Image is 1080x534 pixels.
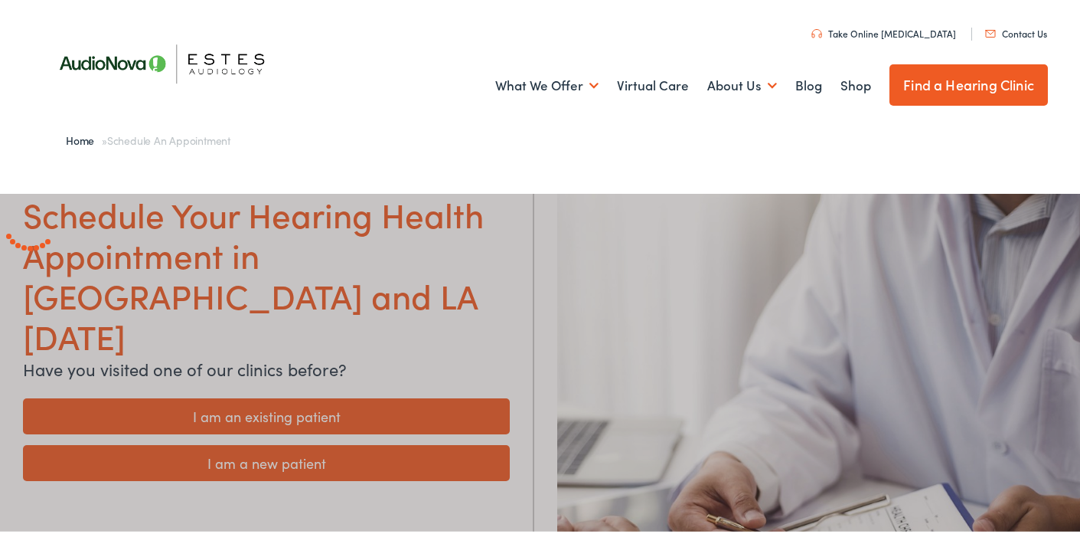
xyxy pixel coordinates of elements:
a: Blog [795,54,822,111]
a: What We Offer [495,54,599,111]
span: Schedule an Appointment [107,129,230,145]
a: Home [66,129,102,145]
img: utility icon [811,26,822,35]
a: Contact Us [985,24,1047,37]
a: Virtual Care [617,54,689,111]
span: » [66,129,230,145]
img: utility icon [985,27,996,34]
a: Find a Hearing Clinic [889,61,1048,103]
a: Take Online [MEDICAL_DATA] [811,24,956,37]
a: Shop [840,54,871,111]
a: About Us [707,54,777,111]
